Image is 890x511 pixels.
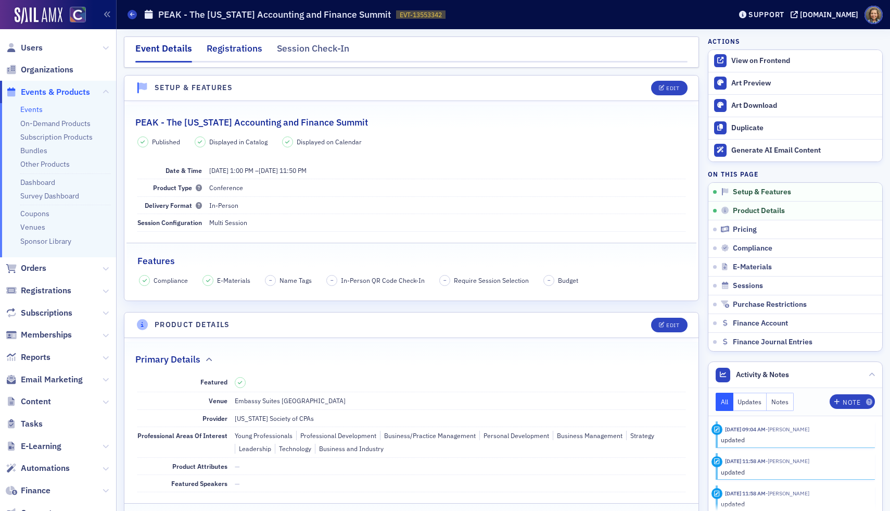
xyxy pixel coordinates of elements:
span: Tiffany Carson [766,426,809,433]
span: Displayed on Calendar [297,137,362,146]
div: Professional Development [296,431,376,440]
button: Edit [651,318,687,332]
button: [DOMAIN_NAME] [791,11,862,18]
div: updated [721,435,868,444]
div: Event Details [135,42,192,63]
div: Update [711,488,722,499]
span: E-Materials [217,276,250,285]
div: Leadership [235,444,271,453]
span: Venue [209,396,227,405]
div: Update [711,424,722,435]
dd: – [209,162,686,179]
a: Art Download [708,94,882,117]
button: Note [830,394,875,409]
div: Business/Practice Management [380,431,476,440]
a: Coupons [20,209,49,218]
div: updated [721,467,868,477]
a: Bundles [20,146,47,155]
span: Pricing [733,225,757,234]
div: Duplicate [731,123,877,133]
a: Organizations [6,64,73,76]
span: Budget [558,276,578,285]
span: Activity & Notes [736,369,789,380]
a: E-Learning [6,441,61,452]
span: Featured [200,378,227,386]
span: Finance Journal Entries [733,338,812,347]
div: Update [711,456,722,467]
span: Memberships [21,329,72,341]
span: – [443,277,447,284]
h2: Features [137,254,175,268]
span: Professional Areas Of Interest [137,431,227,440]
button: Generate AI Email Content [708,139,882,161]
span: Embassy Suites [GEOGRAPHIC_DATA] [235,396,346,405]
div: Young Professionals [235,431,293,440]
span: Featured Speakers [171,479,227,488]
span: Product Attributes [172,462,227,470]
span: Product Type [153,183,202,192]
span: — [235,462,240,470]
span: – [548,277,551,284]
a: Finance [6,485,50,496]
a: Automations [6,463,70,474]
a: Dashboard [20,178,55,187]
span: In-Person [209,201,238,209]
span: Reports [21,352,50,363]
button: Edit [651,81,687,95]
div: Edit [666,322,679,328]
div: Registrations [207,42,262,61]
span: Automations [21,463,70,474]
span: Purchase Restrictions [733,300,807,309]
span: Content [21,396,51,407]
a: View on Frontend [708,50,882,72]
span: E-Learning [21,441,61,452]
span: Compliance [154,276,188,285]
span: Orders [21,263,46,274]
a: View Homepage [62,7,86,24]
a: Sponsor Library [20,236,71,246]
a: Users [6,42,43,54]
span: Organizations [21,64,73,76]
a: Venues [20,222,45,232]
a: Memberships [6,329,72,341]
div: Support [748,10,784,19]
div: Session Check-In [277,42,349,61]
a: Subscription Products [20,132,93,142]
span: [DATE] [259,166,278,175]
button: Updates [733,393,767,411]
a: Reports [6,352,50,363]
div: Personal Development [479,431,549,440]
a: Other Products [20,159,70,169]
a: Email Marketing [6,374,83,385]
div: Strategy [626,431,654,440]
span: EVT-13553342 [400,10,442,19]
a: Subscriptions [6,307,72,319]
a: Events & Products [6,86,90,98]
div: Generate AI Email Content [731,146,877,155]
span: Subscriptions [21,307,72,319]
div: Technology [275,444,311,453]
span: Finance Account [733,319,788,328]
time: 10/14/2025 09:04 AM [725,426,766,433]
time: 1:00 PM [230,166,253,175]
h4: Actions [708,36,740,46]
time: 10/9/2025 11:58 AM [725,457,766,465]
span: Registrations [21,285,71,296]
img: SailAMX [70,7,86,23]
span: Require Session Selection [454,276,529,285]
h2: PEAK - The [US_STATE] Accounting and Finance Summit [135,116,368,129]
div: updated [721,499,868,508]
a: Tasks [6,418,43,430]
h4: Setup & Features [155,82,233,93]
button: Notes [767,393,794,411]
span: — [235,479,240,488]
div: Art Download [731,101,877,110]
h4: On this page [708,169,883,179]
div: [DOMAIN_NAME] [800,10,858,19]
img: SailAMX [15,7,62,24]
span: Conference [209,183,243,192]
span: Email Marketing [21,374,83,385]
time: 11:50 PM [279,166,307,175]
a: On-Demand Products [20,119,91,128]
div: Art Preview [731,79,877,88]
